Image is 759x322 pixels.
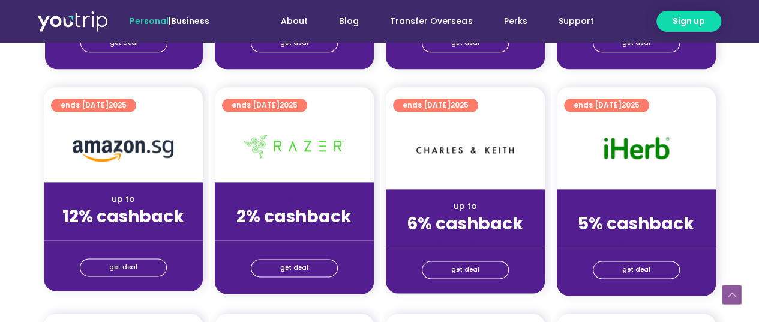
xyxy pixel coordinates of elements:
[323,10,374,32] a: Blog
[110,35,138,52] span: get deal
[109,100,127,110] span: 2025
[451,261,479,278] span: get deal
[265,10,323,32] a: About
[224,193,364,205] div: up to
[53,228,193,240] div: (for stays only)
[673,15,705,28] span: Sign up
[280,35,308,52] span: get deal
[622,35,650,52] span: get deal
[251,259,338,277] a: get deal
[80,34,167,52] a: get deal
[51,99,136,112] a: ends [DATE]2025
[566,200,706,213] div: up to
[395,235,535,248] div: (for stays only)
[224,228,364,240] div: (for stays only)
[407,212,523,235] strong: 6% cashback
[232,99,298,112] span: ends [DATE]
[222,99,307,112] a: ends [DATE]2025
[622,261,650,278] span: get deal
[130,15,209,27] span: |
[542,10,609,32] a: Support
[574,99,640,112] span: ends [DATE]
[130,15,169,27] span: Personal
[593,34,680,52] a: get deal
[80,258,167,276] a: get deal
[451,100,469,110] span: 2025
[593,261,680,279] a: get deal
[280,100,298,110] span: 2025
[171,15,209,27] a: Business
[61,99,127,112] span: ends [DATE]
[242,10,609,32] nav: Menu
[236,205,352,228] strong: 2% cashback
[393,99,478,112] a: ends [DATE]2025
[422,34,509,52] a: get deal
[622,100,640,110] span: 2025
[109,259,137,276] span: get deal
[53,193,193,205] div: up to
[374,10,488,32] a: Transfer Overseas
[488,10,542,32] a: Perks
[578,212,694,235] strong: 5% cashback
[62,205,184,228] strong: 12% cashback
[451,35,479,52] span: get deal
[564,99,649,112] a: ends [DATE]2025
[395,200,535,213] div: up to
[280,260,308,276] span: get deal
[566,235,706,248] div: (for stays only)
[656,11,721,32] a: Sign up
[251,34,338,52] a: get deal
[422,261,509,279] a: get deal
[403,99,469,112] span: ends [DATE]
